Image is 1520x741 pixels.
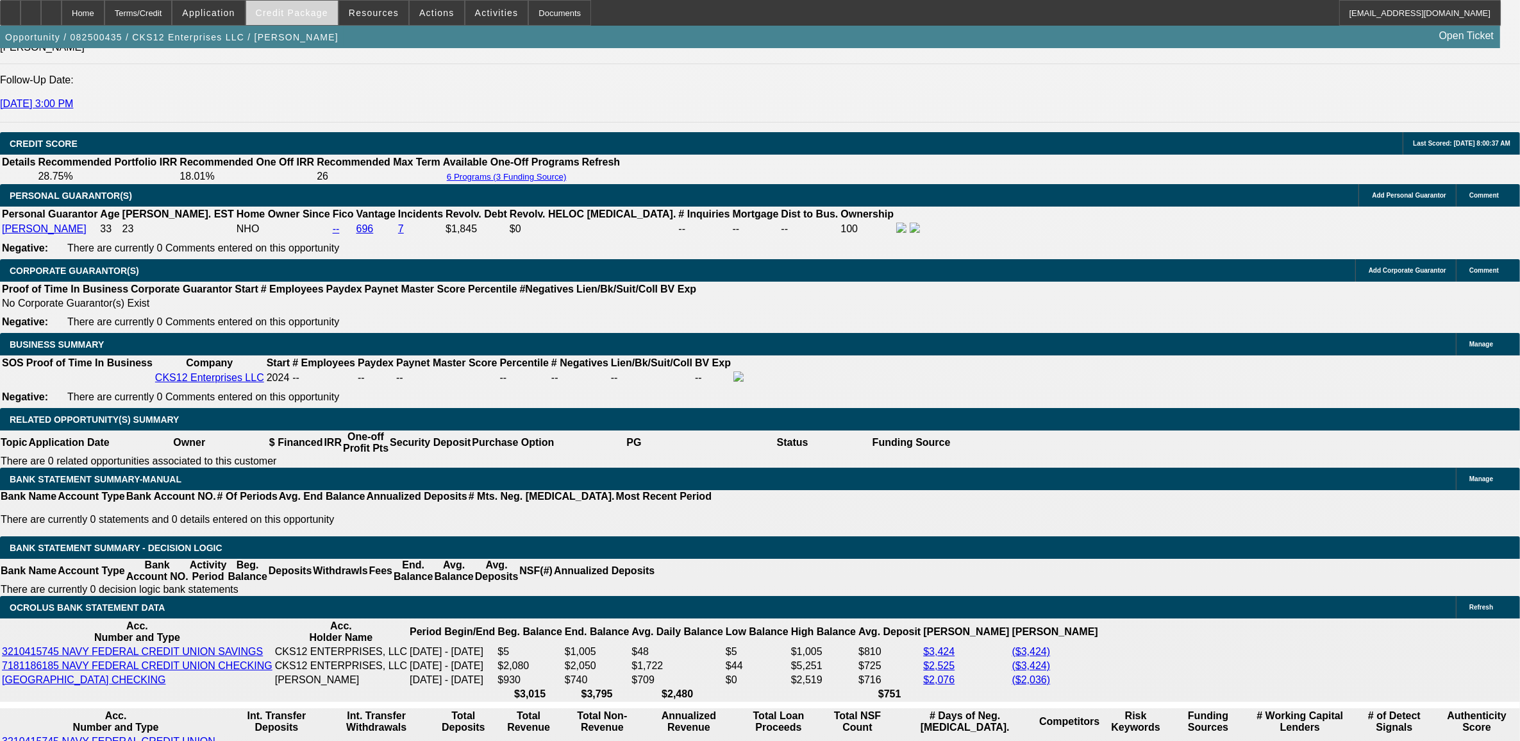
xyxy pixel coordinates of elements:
[278,490,366,503] th: Avg. End Balance
[445,222,508,236] td: $1,845
[611,357,692,368] b: Lien/Bk/Suit/Coll
[610,371,693,385] td: --
[1435,710,1519,734] th: Authenticity Score
[644,710,734,734] th: Annualized Revenue
[2,243,48,253] b: Negative:
[471,430,555,455] th: Purchase Option
[631,620,724,644] th: Avg. Daily Balance
[725,620,789,644] th: Low Balance
[509,222,677,236] td: $0
[1369,267,1446,274] span: Add Corporate Guarantor
[858,660,921,672] td: $725
[678,209,730,219] b: # Inquiries
[431,710,496,734] th: Total Deposits
[67,391,339,402] span: There are currently 0 Comments entered on this opportunity
[357,371,394,385] td: --
[695,357,731,368] b: BV Exp
[316,156,441,169] th: Recommended Max Term
[274,645,408,658] td: CKS12 ENTERPRISES, LLC
[1,283,129,296] th: Proof of Time In Business
[732,222,780,236] td: --
[10,139,78,149] span: CREDIT SCORE
[562,710,642,734] th: Total Non-Revenue
[497,620,562,644] th: Beg. Balance
[497,645,562,658] td: $5
[57,559,126,583] th: Account Type
[179,156,315,169] th: Recommended One Off IRR
[2,660,272,671] a: 7181186185 NAVY FEDERAL CREDIT UNION CHECKING
[323,710,430,734] th: Int. Transfer Withdrawals
[1469,192,1499,199] span: Comment
[10,602,165,613] span: OCROLUS BANK STATEMENT DATA
[179,170,315,183] td: 18.01%
[99,222,120,236] td: 33
[274,674,408,686] td: [PERSON_NAME]
[333,223,340,234] a: --
[824,710,892,734] th: Sum of the Total NSF Count and Total Overdraft Fee Count from Ocrolus
[231,710,322,734] th: Int. Transfer Deposits
[725,660,789,672] td: $44
[155,372,264,383] a: CKS12 Enterprises LLC
[1012,660,1051,671] a: ($3,424)
[1434,25,1499,47] a: Open Ticket
[497,688,562,701] th: $3,015
[433,559,474,583] th: Avg. Balance
[235,284,258,294] b: Start
[631,674,724,686] td: $709
[1012,620,1099,644] th: [PERSON_NAME]
[389,430,471,455] th: Security Deposit
[393,559,433,583] th: End. Balance
[465,1,528,25] button: Activities
[1,710,230,734] th: Acc. Number and Type
[1372,192,1446,199] span: Add Personal Guarantor
[551,357,608,368] b: # Negatives
[1469,341,1493,348] span: Manage
[923,620,1010,644] th: [PERSON_NAME]
[840,209,894,219] b: Ownership
[1469,267,1499,274] span: Comment
[5,32,338,42] span: Opportunity / 082500435 / CKS12 Enterprises LLC / [PERSON_NAME]
[468,490,615,503] th: # Mts. Neg. [MEDICAL_DATA].
[10,339,104,350] span: BUSINESS SUMMARY
[1171,710,1245,734] th: Funding Sources
[131,284,232,294] b: Corporate Guarantor
[858,620,921,644] th: Avg. Deposit
[189,559,228,583] th: Activity Period
[735,710,822,734] th: Total Loan Proceeds
[256,8,328,18] span: Credit Package
[37,170,178,183] td: 28.75%
[872,430,951,455] th: Funding Source
[564,688,630,701] th: $3,795
[1355,710,1434,734] th: # of Detect Signals
[442,156,580,169] th: Available One-Off Programs
[910,223,920,233] img: linkedin-icon.png
[356,209,396,219] b: Vantage
[581,156,621,169] th: Refresh
[266,371,290,385] td: 2024
[781,222,839,236] td: --
[474,559,519,583] th: Avg. Deposits
[396,357,497,368] b: Paynet Master Score
[312,559,368,583] th: Withdrawls
[2,674,165,685] a: [GEOGRAPHIC_DATA] CHECKING
[110,430,269,455] th: Owner
[678,222,730,236] td: --
[126,490,217,503] th: Bank Account NO.
[858,688,921,701] th: $751
[499,357,548,368] b: Percentile
[26,357,153,370] th: Proof of Time In Business
[725,645,789,658] td: $5
[781,209,839,219] b: Dist to Bus.
[1012,674,1051,685] a: ($2,036)
[261,284,324,294] b: # Employees
[576,284,658,294] b: Lien/Bk/Suit/Coll
[923,674,955,685] a: $2,076
[733,209,779,219] b: Mortgage
[358,357,394,368] b: Paydex
[217,490,278,503] th: # Of Periods
[475,8,519,18] span: Activities
[365,490,467,503] th: Annualized Deposits
[519,559,553,583] th: NSF(#)
[10,191,132,201] span: PERSONAL GUARANTOR(S)
[333,209,354,219] b: Fico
